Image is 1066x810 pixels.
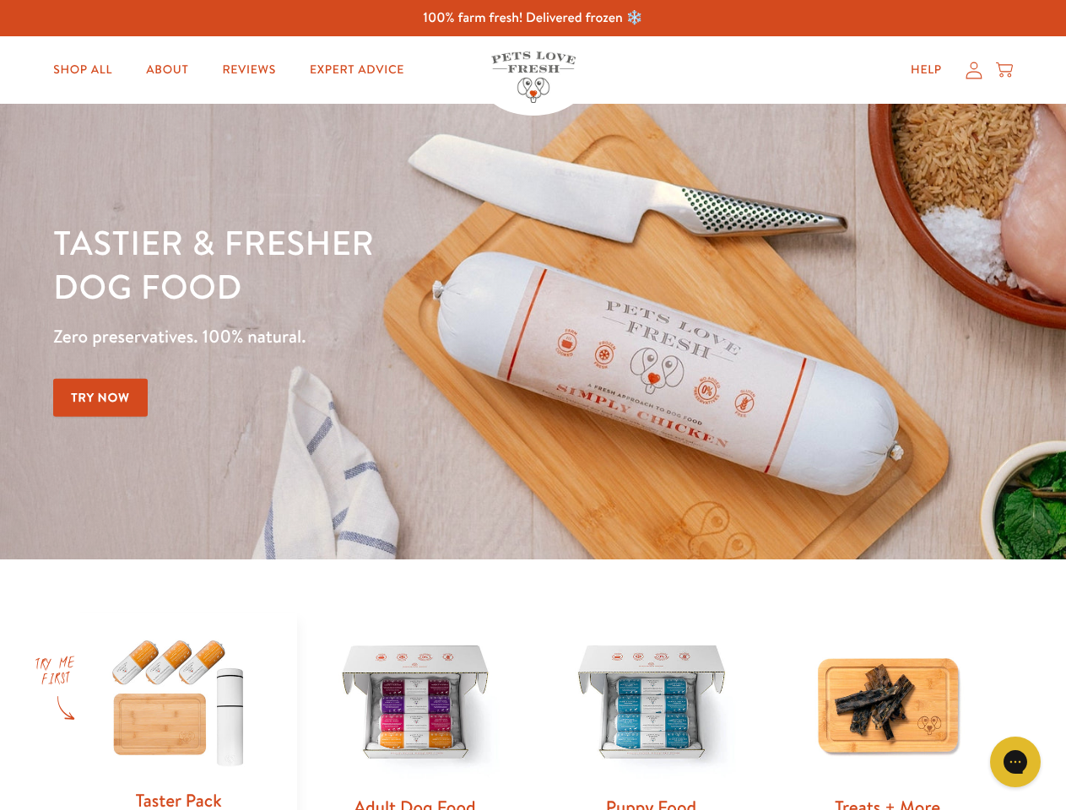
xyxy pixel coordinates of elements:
[40,53,126,87] a: Shop All
[208,53,289,87] a: Reviews
[982,731,1049,793] iframe: Gorgias live chat messenger
[897,53,955,87] a: Help
[53,379,148,417] a: Try Now
[296,53,418,87] a: Expert Advice
[53,321,693,352] p: Zero preservatives. 100% natural.
[491,51,576,103] img: Pets Love Fresh
[53,220,693,308] h1: Tastier & fresher dog food
[133,53,202,87] a: About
